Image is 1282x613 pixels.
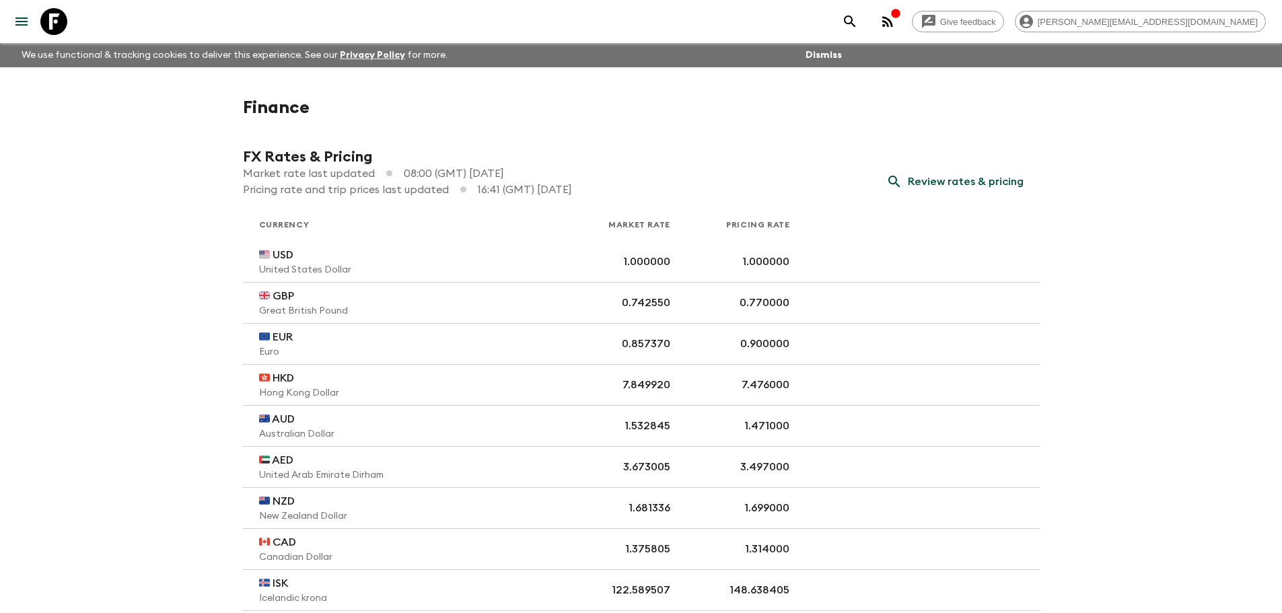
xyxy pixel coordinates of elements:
p: 🇦🇺 AUD [259,411,551,427]
p: 0.900000 [697,336,790,352]
p: Review rates & pricing [908,174,1024,190]
span: Give feedback [933,17,1003,27]
p: New Zealand Dollar [259,509,551,523]
p: Euro [259,345,551,359]
p: 1.471000 [697,418,790,434]
p: 1.681336 [577,500,670,516]
p: 0.770000 [697,295,790,311]
p: 1.314000 [697,541,790,557]
p: Market rate last updated 08:00 (GMT) [DATE] [243,166,572,182]
p: We use functional & tracking cookies to deliver this experience. See our for more. [16,43,453,67]
a: Give feedback [912,11,1004,32]
p: United States Dollar [259,263,551,277]
p: Currency [259,219,551,230]
p: Pricing rate and trip prices last updated 16:41 (GMT) [DATE] [243,182,572,198]
p: Market Rate [577,219,670,230]
p: 🇬🇧 GBP [259,288,551,304]
p: Australian Dollar [259,427,551,441]
p: 1.699000 [697,500,790,516]
p: Great British Pound [259,304,551,318]
p: 122.589507 [577,582,670,598]
p: 🇨🇦 CAD [259,534,551,550]
p: 0.742550 [577,295,670,311]
p: Pricing Rate [697,219,790,230]
p: 3.497000 [697,459,790,475]
p: Icelandic krona [259,591,551,605]
span: [PERSON_NAME][EMAIL_ADDRESS][DOMAIN_NAME] [1030,17,1265,27]
p: 🇺🇸 USD [259,247,551,263]
button: Review rates & pricing [870,168,1040,195]
p: 7.476000 [697,377,790,393]
p: Canadian Dollar [259,550,551,564]
p: Hong Kong Dollar [259,386,551,400]
p: 1.532845 [577,418,670,434]
p: 🇮🇸 ISK [259,575,551,591]
p: 🇦🇪 AED [259,452,551,468]
p: 1.375805 [577,541,670,557]
p: 0.857370 [577,336,670,352]
button: menu [8,8,35,35]
p: 🇪🇺 EUR [259,329,551,345]
p: 1.000000 [697,254,790,270]
p: 1.000000 [577,254,670,270]
p: 148.638405 [697,582,790,598]
p: 3.673005 [577,459,670,475]
p: 🇭🇰 HKD [259,370,551,386]
div: [PERSON_NAME][EMAIL_ADDRESS][DOMAIN_NAME] [1015,11,1266,32]
p: United Arab Emirate Dirham [259,468,551,482]
h1: Finance [243,94,1040,121]
p: 🇳🇿 NZD [259,493,551,509]
p: 7.849920 [577,377,670,393]
a: Privacy Policy [340,50,405,60]
button: search adventures [836,8,863,35]
h2: FX Rates & Pricing [243,148,1040,166]
button: Dismiss [802,46,845,65]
